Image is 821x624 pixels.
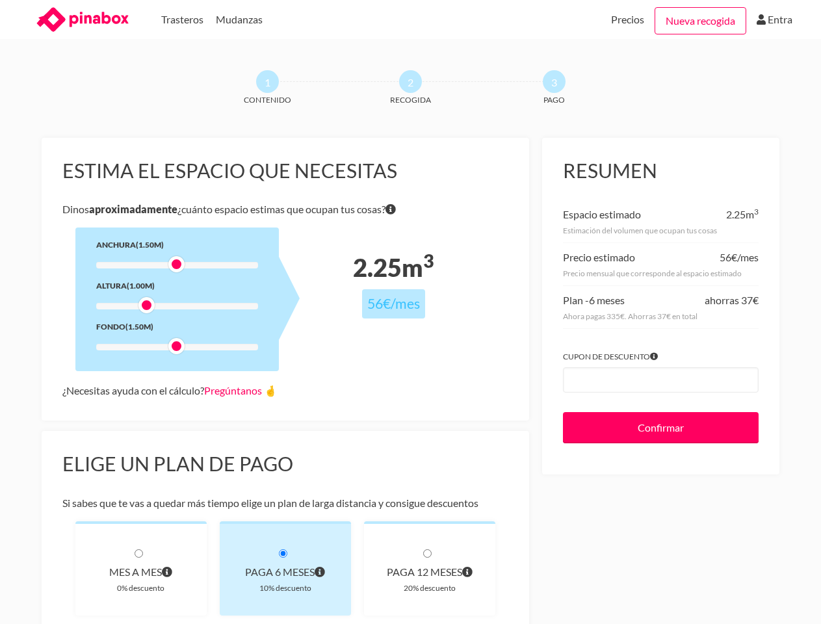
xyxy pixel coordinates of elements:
b: aproximadamente [89,203,177,215]
div: Ahora pagas 335€. Ahorras 37€ en total [563,309,759,323]
span: m [402,253,434,282]
span: (1.50m) [125,322,153,331]
div: Mes a mes [96,563,186,581]
div: Fondo [96,320,258,333]
a: Pregúntanos 🤞 [204,384,277,396]
sup: 3 [423,250,434,272]
div: 0% descuento [96,581,186,595]
span: Contenido [220,93,315,107]
div: ¿Necesitas ayuda con el cálculo? [62,382,509,400]
span: Pagas al principio de cada mes por el volumen que ocupan tus cosas. A diferencia de otros planes ... [162,563,172,581]
span: 56€ [720,251,737,263]
span: (1.00m) [127,281,155,291]
span: Recogida [363,93,458,107]
h3: Estima el espacio que necesitas [62,159,509,183]
p: Dinos ¿cuánto espacio estimas que ocupan tus cosas? [62,200,509,218]
div: Estimación del volumen que ocupan tus cosas [563,224,759,237]
span: Pagas cada 6 meses por el volumen que ocupan tus cosas. El precio incluye el descuento de 10% y e... [315,563,325,581]
div: Espacio estimado [563,205,641,224]
span: Pago [506,93,602,107]
div: Altura [96,279,258,292]
span: (1.50m) [136,240,164,250]
p: Si sabes que te vas a quedar más tiempo elige un plan de larga distancia y consigue descuentos [62,494,509,512]
sup: 3 [754,207,759,216]
div: paga 6 meses [241,563,330,581]
span: m [746,208,759,220]
h3: Resumen [563,159,759,183]
div: 10% descuento [241,581,330,595]
div: Precio mensual que corresponde al espacio estimado [563,266,759,280]
a: Nueva recogida [655,7,746,34]
span: 56€ [367,295,391,312]
span: 2.25 [353,253,402,282]
span: /mes [737,251,759,263]
span: 1 [256,70,279,93]
div: Precio estimado [563,248,635,266]
span: Si tienes dudas sobre volumen exacto de tus cosas no te preocupes porque nuestro equipo te dirá e... [385,200,396,218]
div: Plan - [563,291,625,309]
h3: Elige un plan de pago [62,452,509,476]
span: /mes [391,295,420,312]
div: Anchura [96,238,258,252]
iframe: Chat Widget [556,396,821,624]
span: 6 meses [589,294,625,306]
span: 2.25 [726,208,746,220]
div: ahorras 37€ [705,291,759,309]
span: 2 [399,70,422,93]
span: 3 [543,70,566,93]
span: Pagas cada 12 meses por el volumen que ocupan tus cosas. El precio incluye el descuento de 20% y ... [462,563,473,581]
div: 20% descuento [385,581,475,595]
label: Cupon de descuento [563,350,759,363]
div: paga 12 meses [385,563,475,581]
span: Si tienes algún cupón introdúcelo para aplicar el descuento [650,350,658,363]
